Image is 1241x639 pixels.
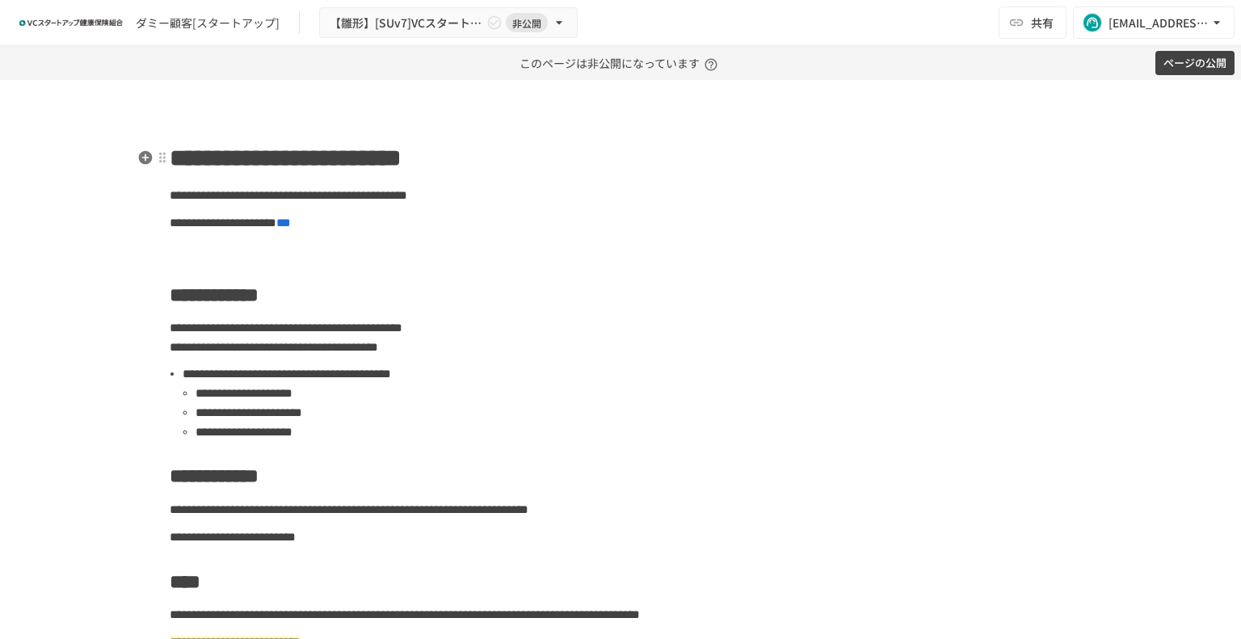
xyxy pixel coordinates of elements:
span: 共有 [1031,14,1054,32]
button: ページの公開 [1155,51,1235,76]
button: [EMAIL_ADDRESS][DOMAIN_NAME] [1073,6,1235,39]
span: 非公開 [506,15,548,32]
div: [EMAIL_ADDRESS][DOMAIN_NAME] [1108,13,1209,33]
p: このページは非公開になっています [520,46,722,80]
div: ダミー顧客[スタートアップ] [136,15,280,32]
button: 共有 [999,6,1066,39]
img: ZDfHsVrhrXUoWEWGWYf8C4Fv4dEjYTEDCNvmL73B7ox [19,10,123,36]
span: 【雛形】[SUv7]VCスタートアップ健保への加入申請手続き [330,13,483,33]
button: 【雛形】[SUv7]VCスタートアップ健保への加入申請手続き非公開 [319,7,578,39]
